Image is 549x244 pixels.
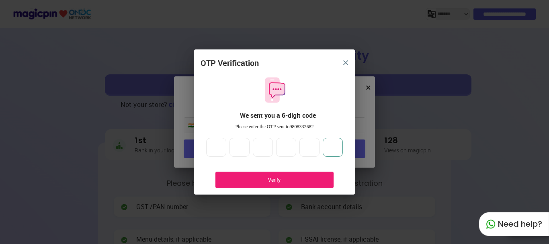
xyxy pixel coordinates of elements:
[261,76,288,104] img: otpMessageIcon.11fa9bf9.svg
[338,55,353,70] button: close
[201,57,259,69] div: OTP Verification
[201,123,348,130] div: Please enter the OTP sent to 9808332682
[227,176,322,183] div: Verify
[486,219,496,229] img: whatapp_green.7240e66a.svg
[207,111,348,120] div: We sent you a 6-digit code
[479,212,549,236] div: Need help?
[343,60,348,65] img: 8zTxi7IzMsfkYqyYgBgfvSHvmzQA9juT1O3mhMgBDT8p5s20zMZ2JbefE1IEBlkXHwa7wAFxGwdILBLhkAAAAASUVORK5CYII=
